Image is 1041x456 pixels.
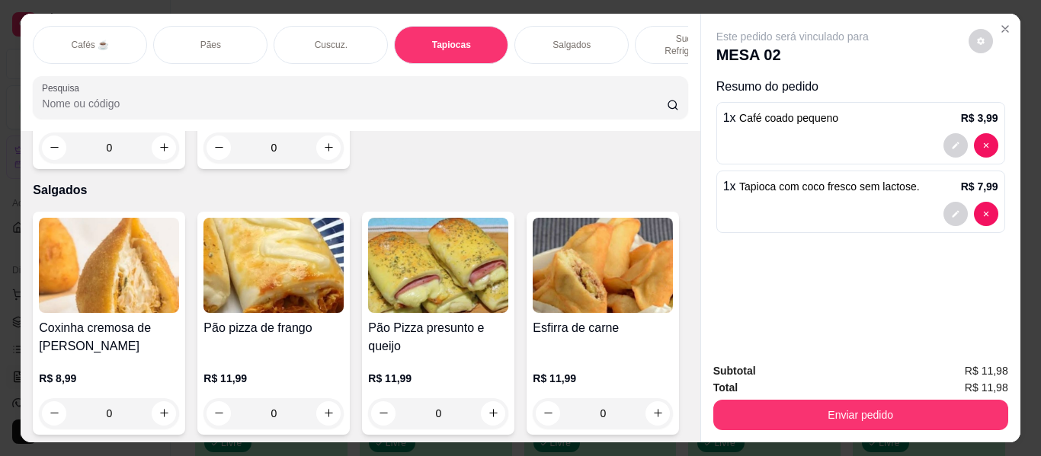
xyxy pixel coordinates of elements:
button: increase-product-quantity [316,401,341,426]
p: R$ 8,99 [39,371,179,386]
p: Tapiocas [432,39,471,51]
img: product-image [368,218,508,313]
h4: Pão Pizza presunto e queijo [368,319,508,356]
p: Pães [200,39,221,51]
p: R$ 11,99 [368,371,508,386]
h4: Coxinha cremosa de [PERSON_NAME] [39,319,179,356]
button: decrease-product-quantity [943,202,968,226]
button: decrease-product-quantity [207,136,231,160]
p: R$ 11,99 [533,371,673,386]
p: Resumo do pedido [716,78,1005,96]
span: Tapioca com coco fresco sem lactose. [739,180,920,193]
button: Close [993,17,1017,41]
p: Salgados [553,39,591,51]
p: Cuscuz. [315,39,348,51]
span: Café coado pequeno [739,112,838,124]
p: 1 x [723,177,920,196]
p: R$ 7,99 [961,179,998,194]
button: increase-product-quantity [316,136,341,160]
strong: Subtotal [713,365,756,377]
button: decrease-product-quantity [974,202,998,226]
button: decrease-product-quantity [536,401,560,426]
button: decrease-product-quantity [969,29,993,53]
strong: Total [713,381,738,394]
button: increase-product-quantity [481,401,505,426]
input: Pesquisa [42,96,667,111]
p: R$ 3,99 [961,110,998,126]
p: MESA 02 [716,44,869,65]
span: R$ 11,98 [965,362,1008,379]
img: product-image [39,218,179,313]
p: Este pedido será vinculado para [716,29,869,44]
button: decrease-product-quantity [207,401,231,426]
h4: Esfirra de carne [533,319,673,337]
button: Enviar pedido [713,400,1008,430]
button: decrease-product-quantity [42,401,66,426]
p: R$ 11,99 [203,371,344,386]
button: increase-product-quantity [645,401,670,426]
button: decrease-product-quantity [974,133,998,158]
button: decrease-product-quantity [943,133,968,158]
h4: Pão pizza de frango [203,319,344,337]
button: decrease-product-quantity [42,136,66,160]
button: increase-product-quantity [152,401,176,426]
img: product-image [533,218,673,313]
p: Sucos e Refrigerantes [648,33,736,57]
p: Salgados [33,181,687,199]
button: increase-product-quantity [152,136,176,160]
img: product-image [203,218,344,313]
p: 1 x [723,109,838,127]
p: Cafés ☕ [71,39,109,51]
span: R$ 11,98 [965,379,1008,396]
label: Pesquisa [42,81,85,94]
button: decrease-product-quantity [371,401,396,426]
